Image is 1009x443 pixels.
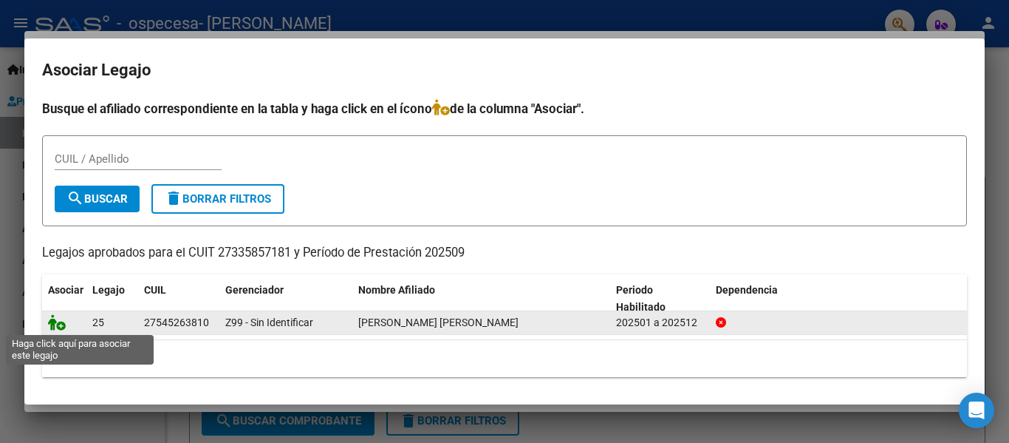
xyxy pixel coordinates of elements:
[92,284,125,296] span: Legajo
[42,99,967,118] h4: Busque el afiliado correspondiente en la tabla y haga click en el ícono de la columna "Asociar".
[92,317,104,328] span: 25
[66,189,84,207] mat-icon: search
[165,192,271,206] span: Borrar Filtros
[358,317,519,328] span: RUIZ DIAZ BRENDA LUJAN
[66,192,128,206] span: Buscar
[48,284,83,296] span: Asociar
[86,274,138,323] datatable-header-cell: Legajo
[616,284,666,313] span: Periodo Habilitado
[42,56,967,84] h2: Asociar Legajo
[138,274,219,323] datatable-header-cell: CUIL
[42,244,967,263] p: Legajos aprobados para el CUIT 27335857181 y Período de Prestación 202509
[352,274,610,323] datatable-header-cell: Nombre Afiliado
[144,314,209,331] div: 27545263810
[616,314,704,331] div: 202501 a 202512
[225,317,313,328] span: Z99 - Sin Identificar
[151,184,284,214] button: Borrar Filtros
[42,274,86,323] datatable-header-cell: Asociar
[710,274,968,323] datatable-header-cell: Dependencia
[144,284,166,296] span: CUIL
[55,186,140,212] button: Buscar
[610,274,710,323] datatable-header-cell: Periodo Habilitado
[42,340,967,377] div: 1 registros
[225,284,284,296] span: Gerenciador
[959,393,994,428] div: Open Intercom Messenger
[358,284,435,296] span: Nombre Afiliado
[165,189,182,207] mat-icon: delete
[716,284,778,296] span: Dependencia
[219,274,352,323] datatable-header-cell: Gerenciador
